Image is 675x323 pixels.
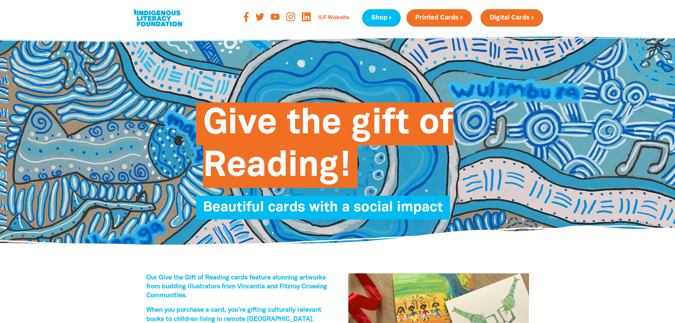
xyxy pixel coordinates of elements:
a: ILF Website [314,12,354,24]
span: When you purchase a card, you’re gifting culturally relevant books to children living in remote [... [146,307,321,322]
img: twitter-orange-svg-6-e-077-d-svg-0f359f.svg [255,13,264,20]
a: Shop [362,9,400,27]
span: Our Give the Gift of Reading cards feature stunning artworks from budding illustrators from Vince... [146,275,327,299]
a: Printed Cards [406,9,472,27]
img: youtube-orange-svg-1-cecf-3-svg-a15d69.svg [271,14,280,20]
img: instagram-orange-svg-816-f-67-svg-8d2e35.svg [286,12,295,21]
img: facebook-orange-svg-2-f-729-e-svg-b526d2.svg [244,12,249,22]
a: Digital Cards [480,9,543,27]
span: Beautiful cards with a social impact [203,201,443,219]
span: Give the gift of Reading! [203,108,453,188]
img: linked-in-logo-orange-png-93c920.png [302,12,311,21]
